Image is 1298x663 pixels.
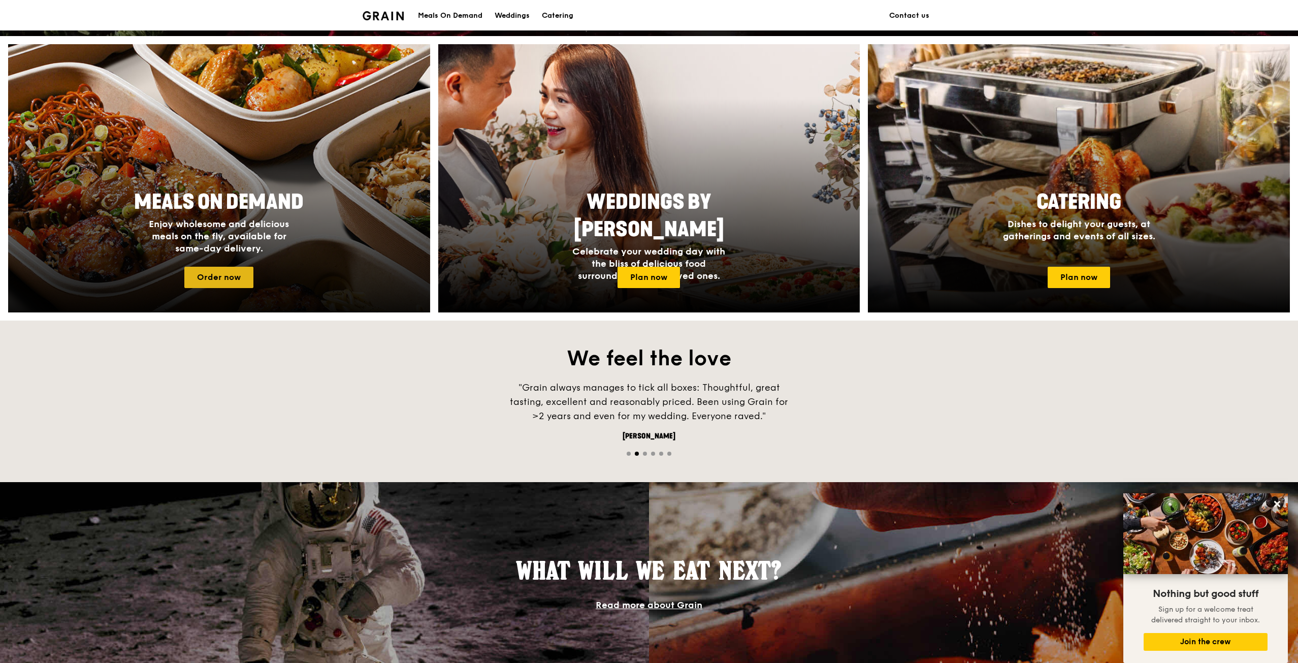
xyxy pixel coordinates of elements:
[418,1,482,31] div: Meals On Demand
[134,190,304,214] span: Meals On Demand
[868,44,1290,312] a: CateringDishes to delight your guests, at gatherings and events of all sizes.Plan now
[438,44,860,312] a: Weddings by [PERSON_NAME]Celebrate your wedding day with the bliss of delicious food surrounded b...
[1269,496,1285,512] button: Close
[883,1,935,31] a: Contact us
[184,267,253,288] a: Order now
[497,431,801,441] div: [PERSON_NAME]
[574,190,724,242] span: Weddings by [PERSON_NAME]
[8,44,430,312] a: Meals On DemandEnjoy wholesome and delicious meals on the fly, available for same-day delivery.Or...
[149,218,289,254] span: Enjoy wholesome and delicious meals on the fly, available for same-day delivery.
[495,1,530,31] div: Weddings
[1048,267,1110,288] a: Plan now
[542,1,573,31] div: Catering
[516,556,782,585] span: What will we eat next?
[363,11,404,20] img: Grain
[536,1,579,31] a: Catering
[868,44,1290,312] img: catering-card.e1cfaf3e.jpg
[618,267,680,288] a: Plan now
[1151,605,1260,624] span: Sign up for a welcome treat delivered straight to your inbox.
[497,381,801,423] div: "Grain always manages to tick all boxes: Thoughtful, great tasting, excellent and reasonably pric...
[651,452,655,456] span: Go to slide 4
[1036,190,1121,214] span: Catering
[643,452,647,456] span: Go to slide 3
[1144,633,1268,651] button: Join the crew
[1123,493,1288,574] img: DSC07876-Edit02-Large.jpeg
[667,452,671,456] span: Go to slide 6
[627,452,631,456] span: Go to slide 1
[659,452,663,456] span: Go to slide 5
[572,246,725,281] span: Celebrate your wedding day with the bliss of delicious food surrounded by your loved ones.
[1003,218,1155,242] span: Dishes to delight your guests, at gatherings and events of all sizes.
[489,1,536,31] a: Weddings
[596,599,702,611] a: Read more about Grain
[1153,588,1258,600] span: Nothing but good stuff
[635,452,639,456] span: Go to slide 2
[438,44,860,312] img: weddings-card.4f3003b8.jpg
